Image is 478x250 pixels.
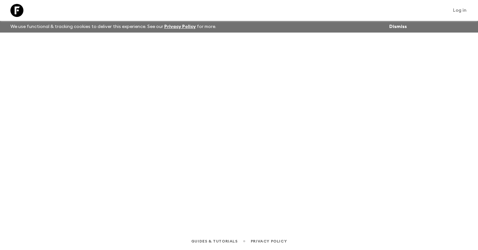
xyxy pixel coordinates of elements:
a: Log in [449,6,470,15]
a: Guides & Tutorials [191,238,238,245]
a: Privacy Policy [251,238,287,245]
a: Privacy Policy [164,24,196,29]
p: We use functional & tracking cookies to deliver this experience. See our for more. [8,21,219,33]
button: Dismiss [388,22,408,31]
